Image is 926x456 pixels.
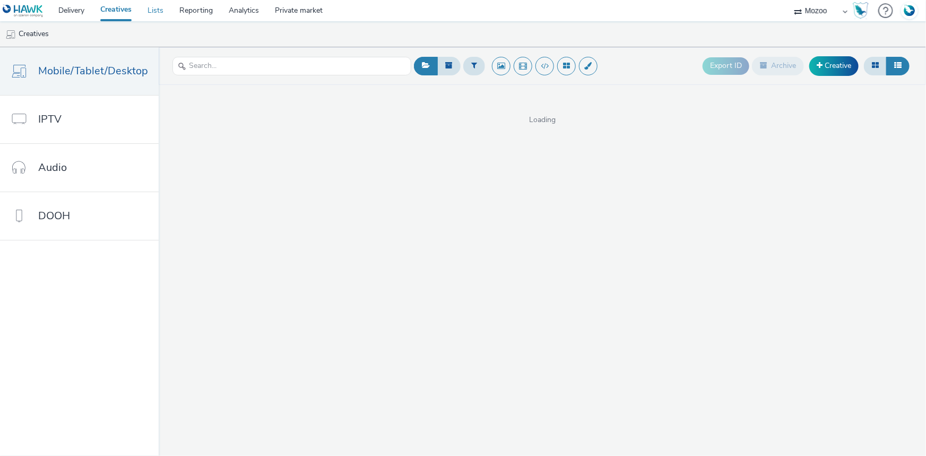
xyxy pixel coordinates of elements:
a: Creative [809,56,859,75]
img: mobile [5,29,16,40]
img: undefined Logo [3,4,44,18]
button: Export ID [703,57,749,74]
span: IPTV [38,111,62,127]
span: DOOH [38,208,70,223]
span: Mobile/Tablet/Desktop [38,63,148,79]
img: Hawk Academy [853,2,869,19]
button: Grid [864,57,887,75]
a: Hawk Academy [853,2,873,19]
button: Table [886,57,910,75]
span: Audio [38,160,67,175]
img: Account FR [902,3,918,19]
input: Search... [172,57,411,75]
button: Archive [752,57,804,75]
span: Loading [159,115,926,125]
